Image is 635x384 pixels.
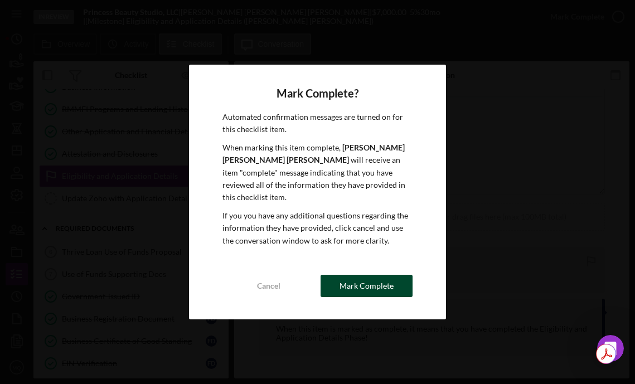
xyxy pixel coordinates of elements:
button: Mark Complete [321,275,413,297]
p: Automated confirmation messages are turned on for this checklist item. [222,111,413,136]
button: Cancel [222,275,315,297]
iframe: Intercom live chat [597,335,624,362]
p: When marking this item complete, will receive an item "complete" message indicating that you have... [222,142,413,204]
div: Mark Complete [340,275,394,297]
h4: Mark Complete? [222,87,413,100]
p: If you you have any additional questions regarding the information they have provided, click canc... [222,210,413,247]
div: Cancel [257,275,280,297]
